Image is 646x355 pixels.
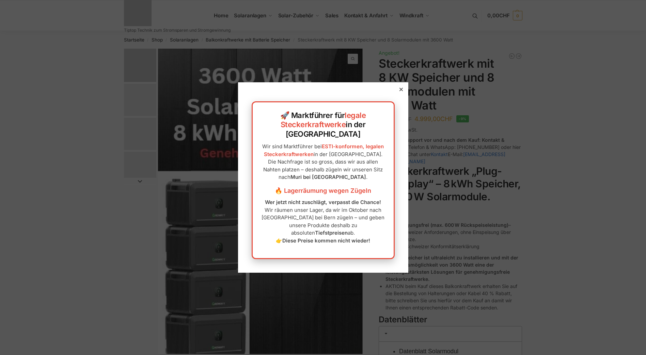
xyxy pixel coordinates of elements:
[281,111,366,129] a: legale Steckerkraftwerke
[290,174,366,180] strong: Muri bei [GEOGRAPHIC_DATA]
[259,186,387,195] h3: 🔥 Lagerräumung wegen Zügeln
[259,199,387,244] p: Wir räumen unser Lager, da wir im Oktober nach [GEOGRAPHIC_DATA] bei Bern zügeln – und geben unse...
[282,237,370,244] strong: Diese Preise kommen nicht wieder!
[315,230,348,236] strong: Tiefstpreisen
[259,111,387,139] h2: 🚀 Marktführer für in der [GEOGRAPHIC_DATA]
[265,199,381,205] strong: Wer jetzt nicht zuschlägt, verpasst die Chance!
[259,143,387,181] p: Wir sind Marktführer bei in der [GEOGRAPHIC_DATA]. Die Nachfrage ist so gross, dass wir aus allen...
[264,143,384,157] a: ESTI-konformen, legalen Steckerkraftwerken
